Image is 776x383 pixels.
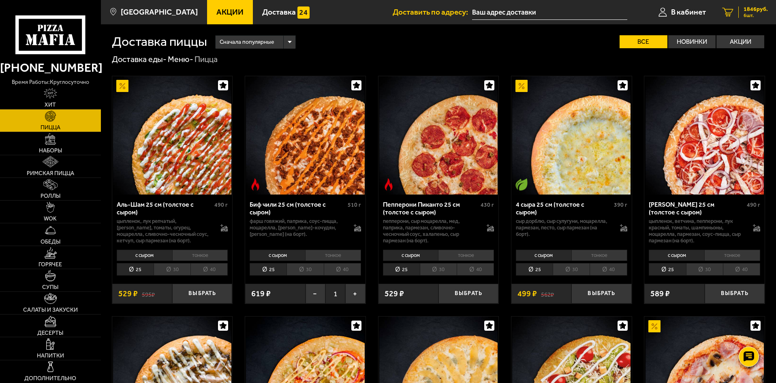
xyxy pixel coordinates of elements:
[117,250,172,261] li: с сыром
[24,376,76,381] span: Дополнительно
[142,290,155,298] s: 595 ₽
[383,263,420,276] li: 25
[195,54,218,65] div: Пицца
[37,353,64,359] span: Напитки
[262,8,296,16] span: Доставка
[723,263,760,276] li: 40
[516,263,553,276] li: 25
[668,35,716,48] label: Новинки
[324,263,361,276] li: 40
[648,320,661,332] img: Акционный
[246,76,364,195] img: Биф чили 25 см (толстое с сыром)
[305,250,361,261] li: тонкое
[481,201,494,208] span: 430 г
[249,178,261,190] img: Острое блюдо
[112,76,233,195] a: АкционныйАль-Шам 25 см (толстое с сыром)
[511,76,632,195] a: АкционныйВегетарианское блюдо4 сыра 25 см (толстое с сыром)
[117,218,213,244] p: цыпленок, лук репчатый, [PERSON_NAME], томаты, огурец, моцарелла, сливочно-чесночный соус, кетчуп...
[747,201,760,208] span: 490 г
[512,76,631,195] img: 4 сыра 25 см (толстое с сыром)
[297,6,310,19] img: 15daf4d41897b9f0e9f617042186c801.svg
[220,34,274,50] span: Сначала популярные
[671,8,706,16] span: В кабинет
[250,250,305,261] li: с сыром
[306,284,325,304] button: −
[649,218,745,244] p: цыпленок, ветчина, пепперони, лук красный, томаты, шампиньоны, моцарелла, пармезан, соус-пицца, с...
[112,35,207,48] h1: Доставка пиццы
[39,148,62,154] span: Наборы
[383,178,395,190] img: Острое блюдо
[385,290,404,298] span: 529 ₽
[457,263,494,276] li: 40
[45,102,56,108] span: Хит
[378,76,499,195] a: Острое блюдоПепперони Пиканто 25 см (толстое с сыром)
[571,284,631,304] button: Выбрать
[23,307,78,313] span: Салаты и закуски
[644,76,765,195] a: Петровская 25 см (толстое с сыром)
[325,284,345,304] span: 1
[571,250,627,261] li: тонкое
[118,290,138,298] span: 529 ₽
[705,284,765,304] button: Выбрать
[250,218,346,238] p: фарш говяжий, паприка, соус-пицца, моцарелла, [PERSON_NAME]-кочудян, [PERSON_NAME] (на борт).
[44,216,57,222] span: WOK
[553,263,590,276] li: 30
[286,263,323,276] li: 30
[348,201,361,208] span: 510 г
[516,218,612,238] p: сыр дорблю, сыр сулугуни, моцарелла, пармезан, песто, сыр пармезан (на борт).
[41,193,60,199] span: Роллы
[117,201,213,216] div: Аль-Шам 25 см (толстое с сыром)
[686,263,723,276] li: 30
[516,201,612,216] div: 4 сыра 25 см (толстое с сыром)
[646,76,764,195] img: Петровская 25 см (толстое с сыром)
[172,250,228,261] li: тонкое
[117,263,154,276] li: 25
[515,80,528,92] img: Акционный
[649,250,704,261] li: с сыром
[172,284,232,304] button: Выбрать
[345,284,365,304] button: +
[190,263,228,276] li: 40
[168,54,193,64] a: Меню-
[27,171,74,176] span: Римская пицца
[250,201,346,216] div: Биф чили 25 см (толстое с сыром)
[113,76,231,195] img: Аль-Шам 25 см (толстое с сыром)
[216,8,244,16] span: Акции
[250,263,286,276] li: 25
[590,263,627,276] li: 40
[516,250,571,261] li: с сыром
[472,5,627,20] input: Ваш адрес доставки
[649,263,686,276] li: 25
[716,35,764,48] label: Акции
[472,5,627,20] span: проспект Энтузиастов, 45к1
[214,201,228,208] span: 490 г
[614,201,627,208] span: 390 г
[649,201,745,216] div: [PERSON_NAME] 25 см (толстое с сыром)
[620,35,667,48] label: Все
[41,125,60,131] span: Пицца
[42,285,58,290] span: Супы
[420,263,457,276] li: 30
[112,54,167,64] a: Доставка еды-
[744,13,768,18] span: 6 шт.
[393,8,472,16] span: Доставить по адресу:
[154,263,190,276] li: 30
[541,290,554,298] s: 562 ₽
[251,290,271,298] span: 619 ₽
[517,290,537,298] span: 499 ₽
[116,80,128,92] img: Акционный
[438,284,498,304] button: Выбрать
[38,262,62,267] span: Горячее
[121,8,198,16] span: [GEOGRAPHIC_DATA]
[650,290,670,298] span: 589 ₽
[383,218,479,244] p: пепперони, сыр Моцарелла, мед, паприка, пармезан, сливочно-чесночный соус, халапеньо, сыр пармеза...
[744,6,768,12] span: 1846 руб.
[379,76,498,195] img: Пепперони Пиканто 25 см (толстое с сыром)
[41,239,60,245] span: Обеды
[515,178,528,190] img: Вегетарианское блюдо
[383,201,479,216] div: Пепперони Пиканто 25 см (толстое с сыром)
[438,250,494,261] li: тонкое
[383,250,438,261] li: с сыром
[245,76,366,195] a: Острое блюдоБиф чили 25 см (толстое с сыром)
[704,250,760,261] li: тонкое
